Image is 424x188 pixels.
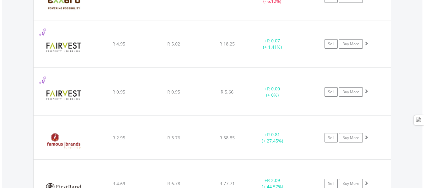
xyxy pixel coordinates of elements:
span: R 2.09 [267,177,280,183]
div: + (+ 27.45%) [249,132,296,144]
img: EQU.ZA.FTA.png [37,28,91,66]
span: R 5.02 [167,41,180,47]
img: EQU.ZA.FTB.png [37,76,91,114]
a: Buy More [339,39,363,49]
span: R 2.95 [112,135,125,141]
span: R 5.66 [221,89,233,95]
a: Buy More [339,133,363,142]
span: R 4.95 [112,41,125,47]
span: R 77.71 [219,180,235,186]
span: R 58.85 [219,135,235,141]
a: Sell [325,133,338,142]
span: R 3.76 [167,135,180,141]
a: Buy More [339,87,363,97]
span: R 0.07 [267,38,280,44]
img: EQU.ZA.FBR.png [37,124,91,158]
a: Sell [325,87,338,97]
span: R 0.81 [267,132,280,137]
span: R 0.95 [112,89,125,95]
span: R 0.00 [267,86,280,92]
div: + (+ 0%) [249,86,296,98]
span: R 4.69 [112,180,125,186]
span: R 6.78 [167,180,180,186]
span: R 0.95 [167,89,180,95]
a: Sell [325,39,338,49]
span: R 18.25 [219,41,235,47]
div: + (+ 1.41%) [249,38,296,50]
